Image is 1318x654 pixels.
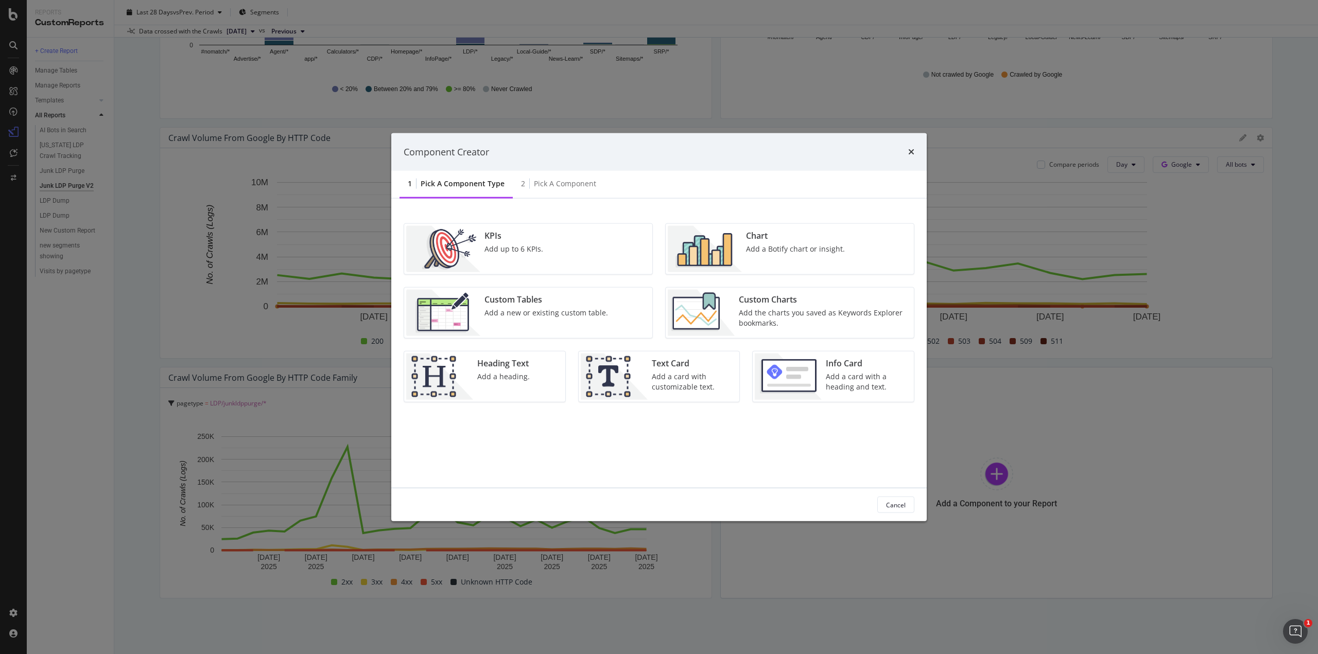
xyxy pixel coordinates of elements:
div: Add up to 6 KPIs. [484,244,543,254]
img: CtJ9-kHf.png [406,353,473,400]
div: Info Card [826,358,908,369]
div: modal [391,133,927,521]
div: Chart [746,230,845,242]
div: Pick a Component [534,179,596,189]
span: 1 [1304,619,1312,627]
div: Custom Tables [484,294,608,306]
div: Add a heading. [477,372,530,382]
img: CzM_nd8v.png [406,290,480,336]
div: 1 [408,179,412,189]
div: Add a Botify chart or insight. [746,244,845,254]
div: Text Card [652,358,734,369]
div: Component Creator [404,145,489,158]
img: CIPqJSrR.png [581,353,648,400]
img: Chdk0Fza.png [668,290,735,336]
img: BHjNRGjj.png [668,226,742,272]
div: Pick a Component type [421,179,505,189]
button: Cancel [877,497,914,513]
div: Add a card with customizable text. [652,372,734,392]
div: Heading Text [477,358,530,369]
div: KPIs [484,230,543,242]
div: Cancel [886,500,906,509]
div: Custom Charts [739,294,908,306]
iframe: Intercom live chat [1283,619,1308,644]
div: Add a new or existing custom table. [484,308,608,318]
div: Add a card with a heading and text. [826,372,908,392]
div: times [908,145,914,158]
div: Add the charts you saved as Keywords Explorer bookmarks. [739,308,908,328]
img: 9fcGIRyhgxRLRpur6FCk681sBQ4rDmX99LnU5EkywwAAAAAElFTkSuQmCC [755,353,822,400]
img: __UUOcd1.png [406,226,480,272]
div: 2 [521,179,525,189]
